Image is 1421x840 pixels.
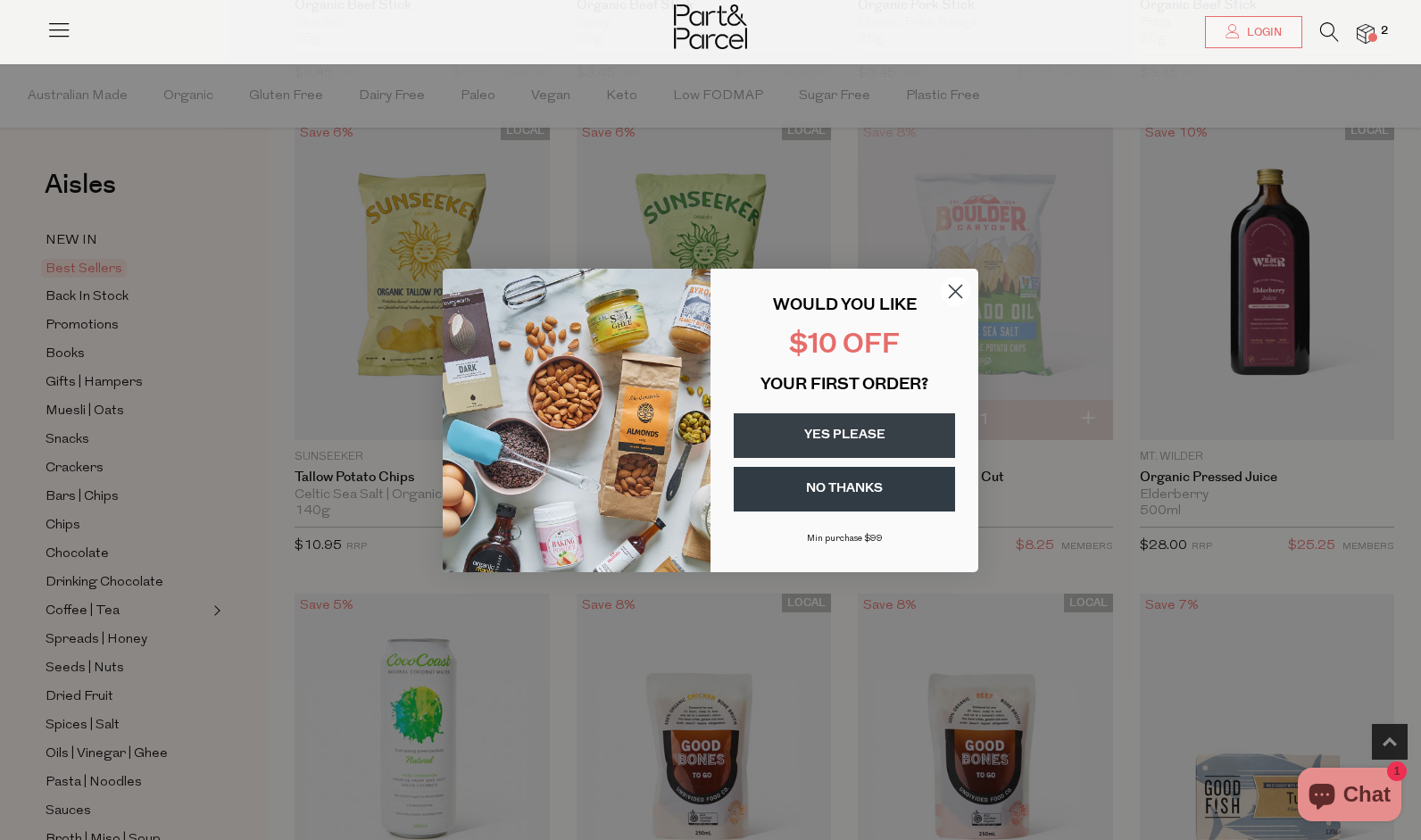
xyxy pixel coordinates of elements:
img: Part&Parcel [674,4,747,49]
button: YES PLEASE [734,413,955,458]
span: YOUR FIRST ORDER? [760,378,928,394]
span: WOULD YOU LIKE [773,298,917,314]
img: 43fba0fb-7538-40bc-babb-ffb1a4d097bc.jpeg [443,269,710,572]
a: Login [1205,16,1302,48]
span: Login [1242,25,1282,40]
span: 2 [1376,23,1392,39]
button: Close dialog [940,276,971,307]
inbox-online-store-chat: Shopify online store chat [1292,768,1407,826]
span: $10 OFF [789,332,900,360]
span: Min purchase $99 [807,534,883,544]
a: 2 [1357,24,1375,43]
button: NO THANKS [734,467,955,511]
